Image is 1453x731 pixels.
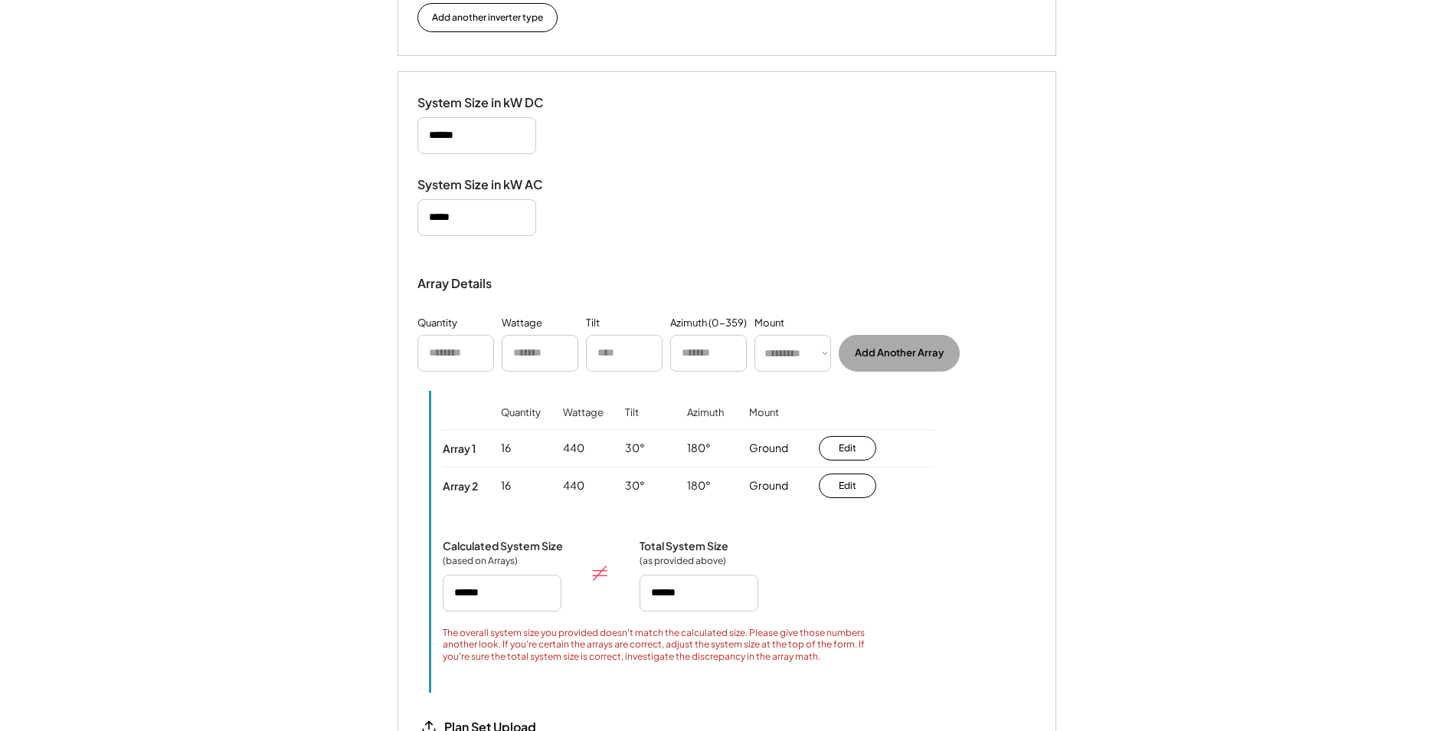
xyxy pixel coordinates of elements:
[417,95,571,111] div: System Size in kW DC
[563,406,604,441] div: Wattage
[586,316,600,331] div: Tilt
[749,478,788,493] div: Ground
[640,555,726,567] div: (as provided above)
[443,479,478,493] div: Array 2
[687,478,711,493] div: 180°
[417,316,457,331] div: Quantity
[563,441,584,456] div: 440
[819,436,876,461] button: Edit
[417,3,558,32] button: Add another inverter type
[443,555,519,567] div: (based on Arrays)
[687,406,724,441] div: Azimuth
[443,627,883,663] div: The overall system size you provided doesn't match the calculated size. Please give those numbers...
[417,274,494,293] div: Array Details
[625,441,645,456] div: 30°
[754,316,784,331] div: Mount
[625,478,645,493] div: 30°
[563,478,584,493] div: 440
[443,441,476,455] div: Array 1
[839,335,960,372] button: Add Another Array
[501,478,511,493] div: 16
[687,441,711,456] div: 180°
[502,316,542,331] div: Wattage
[670,316,747,331] div: Azimuth (0-359)
[501,441,511,456] div: 16
[501,406,541,441] div: Quantity
[625,406,639,441] div: Tilt
[749,441,788,456] div: Ground
[640,539,728,552] div: Total System Size
[417,177,571,193] div: System Size in kW AC
[443,539,563,552] div: Calculated System Size
[819,474,876,498] button: Edit
[749,406,779,441] div: Mount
